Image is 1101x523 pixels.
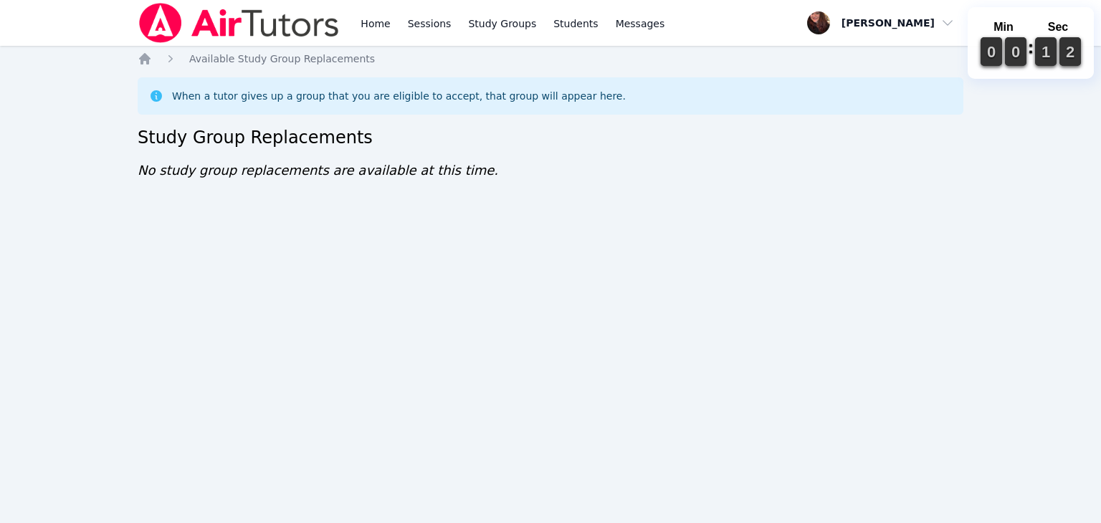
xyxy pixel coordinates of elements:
span: No study group replacements are available at this time. [138,163,498,178]
h2: Study Group Replacements [138,126,963,149]
div: When a tutor gives up a group that you are eligible to accept, that group will appear here. [172,89,626,103]
img: Air Tutors [138,3,340,43]
nav: Breadcrumb [138,52,963,66]
span: Available Study Group Replacements [189,53,375,64]
a: Available Study Group Replacements [189,52,375,66]
span: Messages [616,16,665,31]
